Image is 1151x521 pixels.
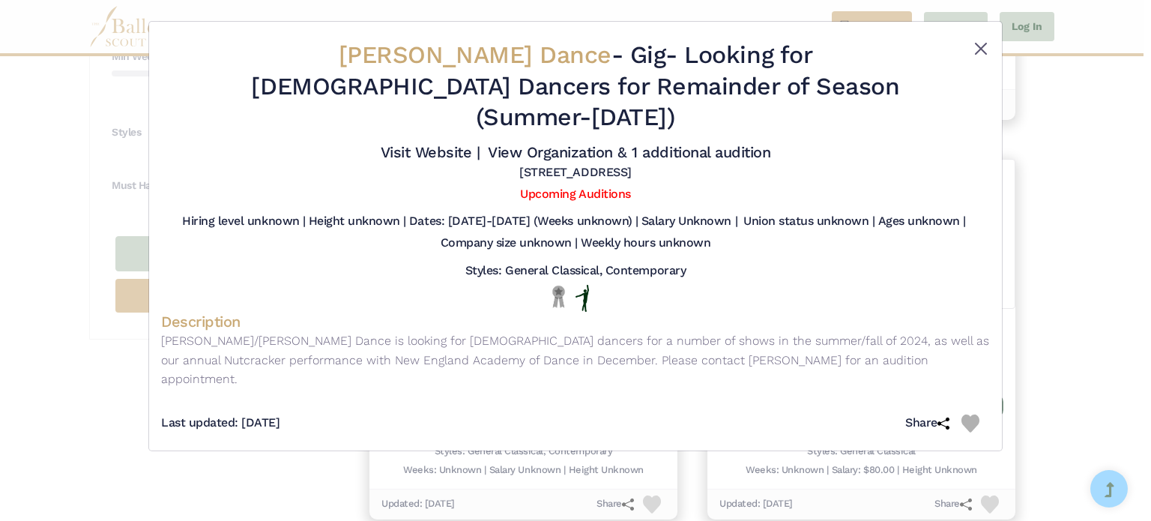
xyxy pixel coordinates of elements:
[182,214,305,229] h5: Hiring level unknown |
[520,187,630,201] a: Upcoming Auditions
[549,285,568,308] img: Local
[230,40,921,133] h2: - - Looking for [DEMOGRAPHIC_DATA] Dancers for Remainder of Season (Summer-[DATE])
[161,331,990,389] p: [PERSON_NAME]/[PERSON_NAME] Dance is looking for [DEMOGRAPHIC_DATA] dancers for a number of shows...
[161,415,280,431] h5: Last updated: [DATE]
[409,214,638,229] h5: Dates: [DATE]-[DATE] (Weeks unknown) |
[381,143,480,161] a: Visit Website |
[575,285,589,312] img: Flat
[905,415,961,431] h5: Share
[465,263,686,279] h5: Styles: General Classical, Contemporary
[961,415,979,433] img: Heart
[743,214,874,229] h5: Union status unknown |
[339,40,611,69] span: [PERSON_NAME] Dance
[581,235,710,251] h5: Weekly hours unknown
[309,214,406,229] h5: Height unknown |
[972,40,990,58] button: Close
[630,40,666,69] span: Gig
[161,312,990,331] h4: Description
[488,143,770,161] a: View Organization & 1 additional audition
[441,235,578,251] h5: Company size unknown |
[519,165,631,181] h5: [STREET_ADDRESS]
[641,214,737,229] h5: Salary Unknown |
[878,214,966,229] h5: Ages unknown |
